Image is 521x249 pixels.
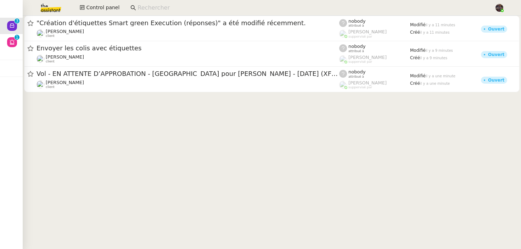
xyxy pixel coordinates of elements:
[410,30,420,35] span: Créé
[348,35,372,39] span: suppervisé par
[37,20,339,26] span: "Création d'étiquettes Smart green Execution (réponses)" a été modifié récemment.
[420,82,450,85] span: il y a une minute
[37,81,44,88] img: users%2FpGDzCdRUMNW1CFSyVqpqObavLBY2%2Favatar%2F69c727f5-7ba7-429f-adfb-622b6597c7d2
[339,44,410,53] app-user-label: attribué à
[339,81,347,89] img: users%2FoFdbodQ3TgNoWt9kP3GXAs5oaCq1%2Favatar%2Fprofile-pic.png
[410,48,426,53] span: Modifié
[420,31,450,34] span: il y a 11 minutes
[348,55,387,60] span: [PERSON_NAME]
[37,55,44,63] img: users%2Frk9QlxVzICebA9ovUeCv0S2PdH62%2Favatar%2Fte%CC%81le%CC%81chargement.jpeg
[348,60,372,64] span: suppervisé par
[16,35,18,41] p: 1
[138,3,487,13] input: Rechercher
[339,55,410,64] app-user-label: suppervisé par
[339,18,410,28] app-user-label: attribué à
[488,78,504,82] div: Ouvert
[348,49,364,53] span: attribué à
[16,18,18,25] p: 3
[488,27,504,31] div: Ouvert
[410,22,426,27] span: Modifié
[37,29,44,37] img: users%2FCpOvfnS35gVlFluOr45fH1Vsc9n2%2Favatar%2F1517393979221.jpeg
[339,69,410,78] app-user-label: attribué à
[15,18,19,23] nz-badge-sup: 3
[46,80,84,85] span: [PERSON_NAME]
[410,81,420,86] span: Créé
[37,80,339,89] app-user-detailed-label: client
[46,54,84,60] span: [PERSON_NAME]
[46,85,55,89] span: client
[37,45,339,51] span: Envoyer les colis avec étiquettes
[46,29,84,34] span: [PERSON_NAME]
[348,24,364,28] span: attribué à
[37,54,339,63] app-user-detailed-label: client
[339,30,347,38] img: users%2FoFdbodQ3TgNoWt9kP3GXAs5oaCq1%2Favatar%2Fprofile-pic.png
[488,52,504,57] div: Ouvert
[37,71,339,77] span: Vol - EN ATTENTE D’APPROBATION - [GEOGRAPHIC_DATA] pour [PERSON_NAME] - [DATE] (XFHFPZ)
[339,29,410,38] app-user-label: suppervisé par
[420,56,447,60] span: il y a 9 minutes
[86,4,119,12] span: Control panel
[15,35,19,40] nz-badge-sup: 1
[410,55,420,60] span: Créé
[37,29,339,38] app-user-detailed-label: client
[348,18,365,24] span: nobody
[495,4,503,12] img: 2af2e8ed-4e7a-4339-b054-92d163d57814
[426,23,455,27] span: il y a 11 minutes
[348,75,364,79] span: attribué à
[348,80,387,85] span: [PERSON_NAME]
[426,49,453,52] span: il y a 9 minutes
[348,44,365,49] span: nobody
[339,55,347,63] img: users%2FoFdbodQ3TgNoWt9kP3GXAs5oaCq1%2Favatar%2Fprofile-pic.png
[46,34,55,38] span: client
[75,3,124,13] button: Control panel
[348,69,365,74] span: nobody
[46,60,55,63] span: client
[348,85,372,89] span: suppervisé par
[426,74,455,78] span: il y a une minute
[348,29,387,34] span: [PERSON_NAME]
[339,80,410,89] app-user-label: suppervisé par
[410,73,426,78] span: Modifié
